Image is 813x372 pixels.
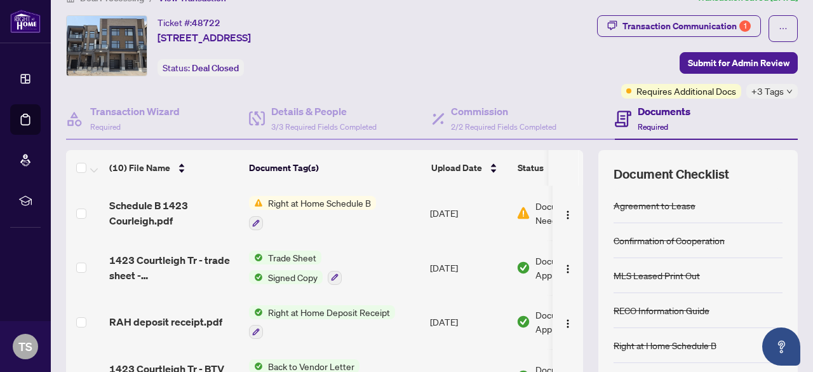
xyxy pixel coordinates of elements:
[425,240,511,295] td: [DATE]
[518,161,544,175] span: Status
[244,150,426,186] th: Document Tag(s)
[425,186,511,240] td: [DATE]
[614,233,725,247] div: Confirmation of Cooperation
[249,196,376,230] button: Status IconRight at Home Schedule B
[516,206,530,220] img: Document Status
[249,251,263,265] img: Status Icon
[10,10,41,33] img: logo
[614,165,729,183] span: Document Checklist
[614,303,709,317] div: RECO Information Guide
[622,16,751,36] div: Transaction Communication
[597,15,761,37] button: Transaction Communication1
[614,268,700,282] div: MLS Leased Print Out
[779,24,788,33] span: ellipsis
[158,59,244,76] div: Status:
[535,254,614,282] span: Document Approved
[636,84,736,98] span: Requires Additional Docs
[638,104,690,119] h4: Documents
[109,198,239,228] span: Schedule B 1423 Courleigh.pdf
[688,53,789,73] span: Submit for Admin Review
[425,295,511,350] td: [DATE]
[513,150,621,186] th: Status
[90,104,180,119] h4: Transaction Wizard
[249,251,342,285] button: Status IconTrade SheetStatus IconSigned Copy
[109,314,222,329] span: RAH deposit receipt.pdf
[18,338,32,355] span: TS
[558,312,578,332] button: Logo
[614,198,695,212] div: Agreement to Lease
[535,199,601,227] span: Document Needs Work
[263,196,376,210] span: Right at Home Schedule B
[535,308,614,336] span: Document Approved
[249,305,395,340] button: Status IconRight at Home Deposit Receipt
[158,30,251,45] span: [STREET_ADDRESS]
[431,161,482,175] span: Upload Date
[271,122,377,132] span: 3/3 Required Fields Completed
[516,315,530,329] img: Document Status
[263,251,321,265] span: Trade Sheet
[263,305,395,319] span: Right at Home Deposit Receipt
[90,122,121,132] span: Required
[104,150,244,186] th: (10) File Name
[786,88,793,95] span: down
[558,203,578,223] button: Logo
[271,104,377,119] h4: Details & People
[451,122,556,132] span: 2/2 Required Fields Completed
[751,84,784,99] span: +3 Tags
[451,104,556,119] h4: Commission
[192,17,220,29] span: 48722
[558,258,578,278] button: Logo
[109,252,239,283] span: 1423 Courtleigh Tr - trade sheet - [GEOGRAPHIC_DATA] to Review.pdf
[249,196,263,210] img: Status Icon
[109,161,170,175] span: (10) File Name
[739,20,751,32] div: 1
[563,210,573,220] img: Logo
[614,338,716,352] div: Right at Home Schedule B
[426,150,513,186] th: Upload Date
[638,122,668,132] span: Required
[249,270,263,284] img: Status Icon
[158,15,220,30] div: Ticket #:
[263,270,323,284] span: Signed Copy
[563,319,573,329] img: Logo
[67,16,147,76] img: IMG-W12308835_1.jpg
[516,261,530,275] img: Document Status
[563,264,573,274] img: Logo
[680,52,798,74] button: Submit for Admin Review
[192,62,239,74] span: Deal Closed
[762,327,800,366] button: Open asap
[249,305,263,319] img: Status Icon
